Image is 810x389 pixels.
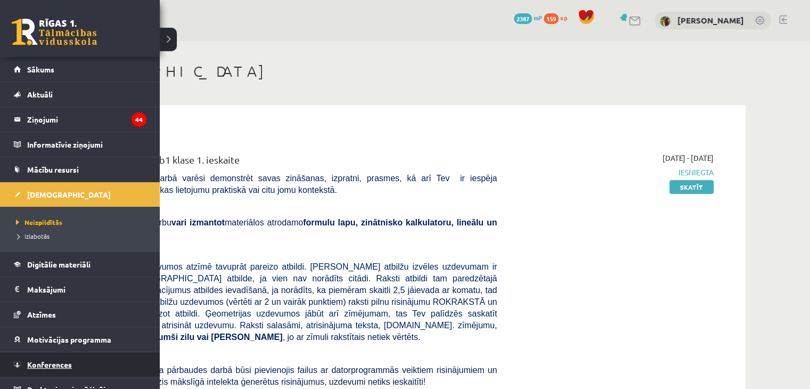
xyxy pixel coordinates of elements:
span: 159 [544,13,559,24]
a: Izlabotās [13,231,149,241]
span: Digitālie materiāli [27,260,91,269]
a: 2387 mP [514,13,542,22]
img: Kseņija Gordaja [660,16,670,27]
span: [DEMOGRAPHIC_DATA] [27,190,111,199]
span: Mācību resursi [27,165,79,174]
b: vari izmantot [171,218,225,227]
i: 44 [132,112,146,127]
span: Atzīmes [27,310,56,319]
span: Aktuāli [27,90,53,99]
span: Izlabotās [13,232,50,240]
a: Motivācijas programma [14,327,146,352]
a: Ziņojumi44 [14,107,146,132]
span: xp [560,13,567,22]
span: [PERSON_NAME] darbā varēsi demonstrēt savas zināšanas, izpratni, prasmes, kā arī Tev ir iespēja d... [80,174,497,194]
a: Rīgas 1. Tālmācības vidusskola [12,19,97,45]
span: [DATE] - [DATE] [662,152,714,164]
span: Iesniegta [513,167,714,178]
a: Informatīvie ziņojumi [14,132,146,157]
span: mP [534,13,542,22]
a: Sākums [14,57,146,82]
span: Veicot pārbaudes darbu materiālos atrodamo [80,218,497,239]
a: Digitālie materiāli [14,252,146,277]
span: Konferences [27,360,72,369]
span: Atbilžu izvēles uzdevumos atzīmē tavuprāt pareizo atbildi. [PERSON_NAME] atbilžu izvēles uzdevuma... [80,262,497,342]
a: Maksājumi [14,277,146,302]
a: Neizpildītās [13,217,149,227]
a: 159 xp [544,13,572,22]
a: Atzīmes [14,302,146,327]
a: Konferences [14,352,146,377]
span: , ja pārbaudes darbā būsi pievienojis failus ar datorprogrammās veiktiem risinājumiem un zīmējumi... [80,366,497,386]
span: 2387 [514,13,532,24]
h1: [DEMOGRAPHIC_DATA] [64,62,746,80]
legend: Maksājumi [27,277,146,302]
a: Skatīt [669,180,714,194]
span: Neizpildītās [13,218,62,226]
span: Motivācijas programma [27,335,111,344]
div: Matemātika JK 12.b1 klase 1. ieskaite [80,152,497,172]
b: tumši zilu vai [PERSON_NAME] [155,333,282,342]
a: Aktuāli [14,82,146,107]
a: [PERSON_NAME] [677,15,744,26]
a: Mācību resursi [14,157,146,182]
legend: Ziņojumi [27,107,146,132]
legend: Informatīvie ziņojumi [27,132,146,157]
a: [DEMOGRAPHIC_DATA] [14,182,146,207]
span: Sākums [27,64,54,74]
